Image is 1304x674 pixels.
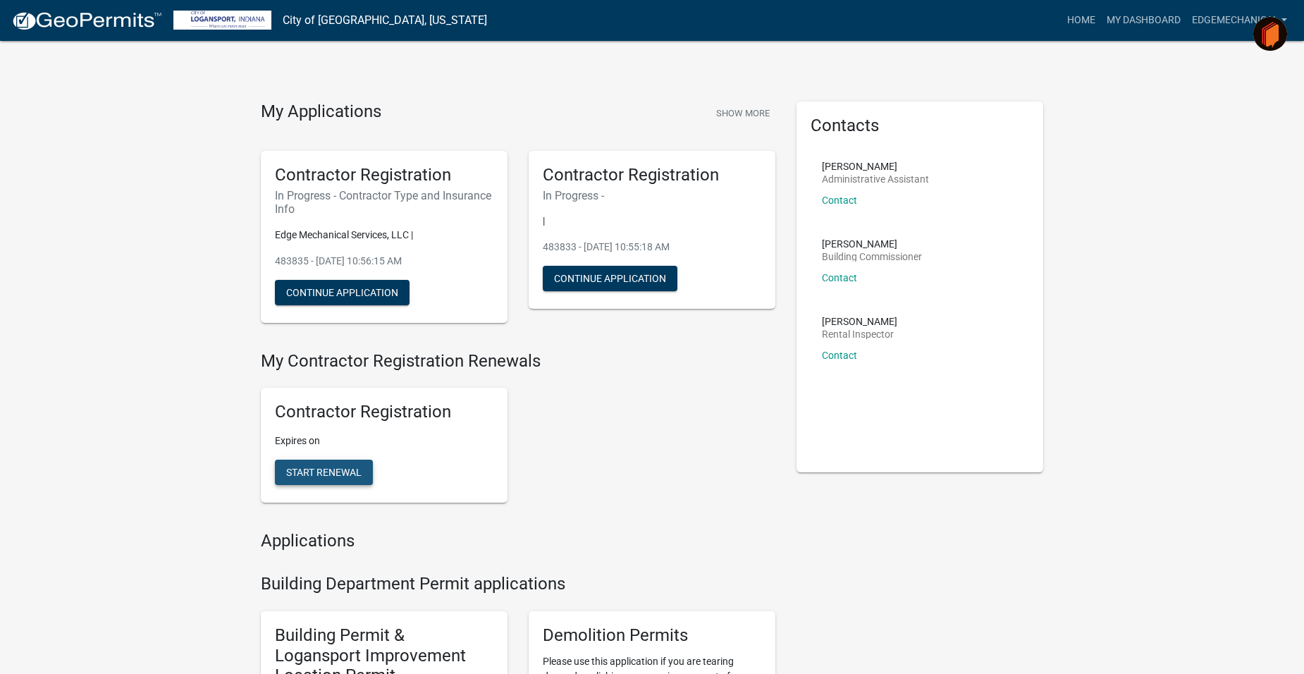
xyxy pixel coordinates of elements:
[822,329,897,339] p: Rental Inspector
[822,252,922,262] p: Building Commissioner
[275,189,493,216] h6: In Progress - Contractor Type and Insurance Info
[822,239,922,249] p: [PERSON_NAME]
[275,402,493,422] h5: Contractor Registration
[822,195,857,206] a: Contact
[261,351,775,372] h4: My Contractor Registration Renewals
[275,254,493,269] p: 483835 - [DATE] 10:56:15 AM
[543,625,761,646] h5: Demolition Permits
[822,350,857,361] a: Contact
[1186,7,1293,34] a: Edgemechanical
[261,351,775,515] wm-registration-list-section: My Contractor Registration Renewals
[1101,7,1186,34] a: My Dashboard
[711,102,775,125] button: Show More
[261,574,775,594] h4: Building Department Permit applications
[543,165,761,185] h5: Contractor Registration
[822,317,897,326] p: [PERSON_NAME]
[275,460,373,485] button: Start Renewal
[822,174,929,184] p: Administrative Assistant
[822,161,929,171] p: [PERSON_NAME]
[275,165,493,185] h5: Contractor Registration
[286,467,362,478] span: Start Renewal
[1062,7,1101,34] a: Home
[543,266,677,291] button: Continue Application
[283,8,487,32] a: City of [GEOGRAPHIC_DATA], [US_STATE]
[275,228,493,243] p: Edge Mechanical Services, LLC |
[261,102,381,123] h4: My Applications
[275,434,493,448] p: Expires on
[543,214,761,228] p: |
[543,240,761,255] p: 483833 - [DATE] 10:55:18 AM
[543,189,761,202] h6: In Progress -
[811,116,1029,136] h5: Contacts
[261,531,775,551] h4: Applications
[822,272,857,283] a: Contact
[173,11,271,30] img: City of Logansport, Indiana
[275,280,410,305] button: Continue Application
